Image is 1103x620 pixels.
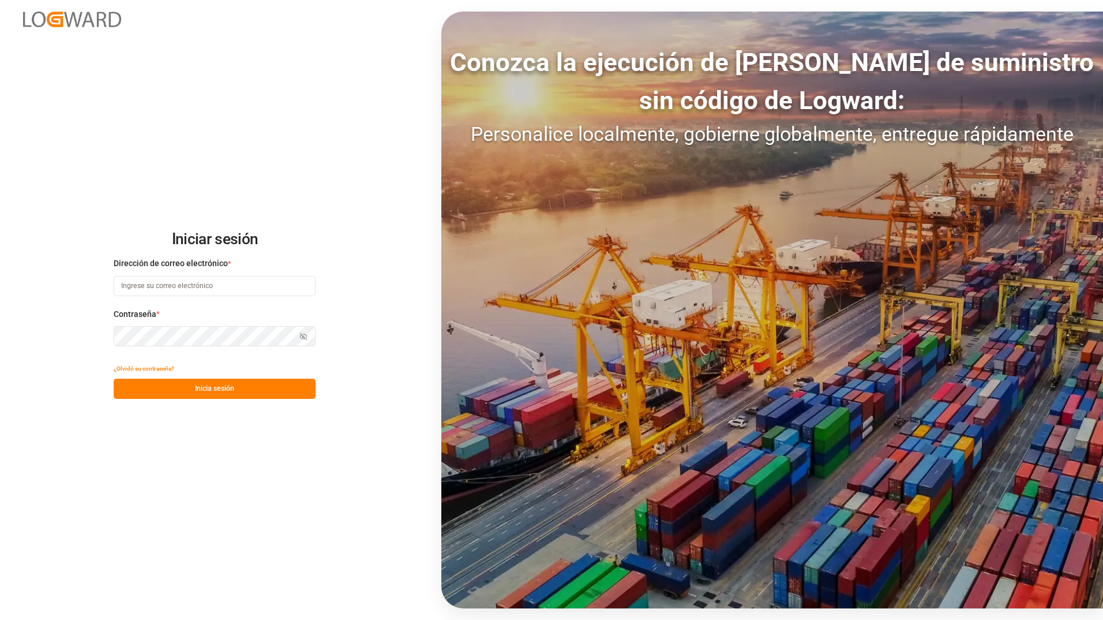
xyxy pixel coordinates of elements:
div: Conozca la ejecución de [PERSON_NAME] de suministro sin código de Logward: [441,43,1103,119]
input: Ingrese su correo electrónico [114,276,316,296]
button: ¿Olvidó su contraseña? [114,358,174,379]
span: Dirección de correo electrónico [114,257,228,270]
button: Inicia sesión [114,379,316,399]
img: Logward_new_orange.png [23,12,121,27]
div: Personalice localmente, gobierne globalmente, entregue rápidamente [441,119,1103,149]
h2: Iniciar sesión [114,221,316,258]
span: Contraseña [114,308,156,320]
